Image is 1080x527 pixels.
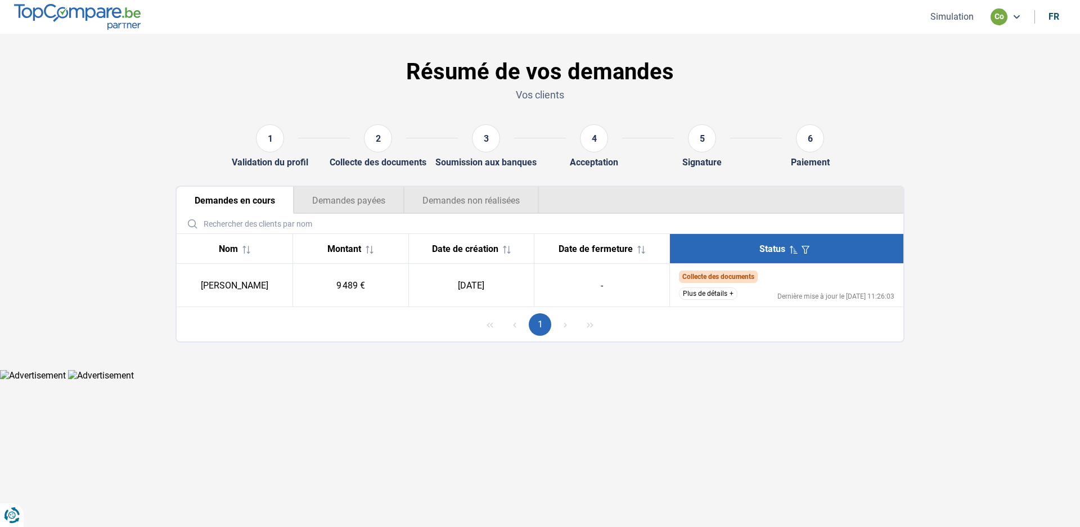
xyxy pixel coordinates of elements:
button: Demandes payées [294,187,404,214]
div: 6 [796,124,824,152]
div: 1 [256,124,284,152]
input: Rechercher des clients par nom [181,214,899,233]
span: Status [759,244,785,254]
div: Soumission aux banques [435,157,537,168]
div: Collecte des documents [330,157,426,168]
div: Signature [682,157,722,168]
div: 4 [580,124,608,152]
button: Plus de détails [679,287,737,300]
span: Montant [327,244,361,254]
div: 5 [688,124,716,152]
td: - [534,264,669,307]
button: Next Page [554,313,577,336]
img: TopCompare.be [14,4,141,29]
div: fr [1048,11,1059,22]
p: Vos clients [175,88,904,102]
button: Simulation [927,11,977,22]
span: Nom [219,244,238,254]
div: 3 [472,124,500,152]
td: [DATE] [408,264,534,307]
button: First Page [479,313,501,336]
img: Advertisement [68,370,134,381]
button: Page 1 [529,313,551,336]
td: 9 489 € [292,264,408,307]
div: Paiement [791,157,830,168]
button: Demandes en cours [177,187,294,214]
button: Previous Page [503,313,526,336]
div: Dernière mise à jour le [DATE] 11:26:03 [777,293,894,300]
div: co [991,8,1007,25]
h1: Résumé de vos demandes [175,58,904,85]
div: 2 [364,124,392,152]
div: Validation du profil [232,157,308,168]
button: Demandes non réalisées [404,187,539,214]
td: [PERSON_NAME] [177,264,292,307]
span: Collecte des documents [682,273,754,281]
span: Date de fermeture [559,244,633,254]
div: Acceptation [570,157,618,168]
button: Last Page [579,313,601,336]
span: Date de création [432,244,498,254]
